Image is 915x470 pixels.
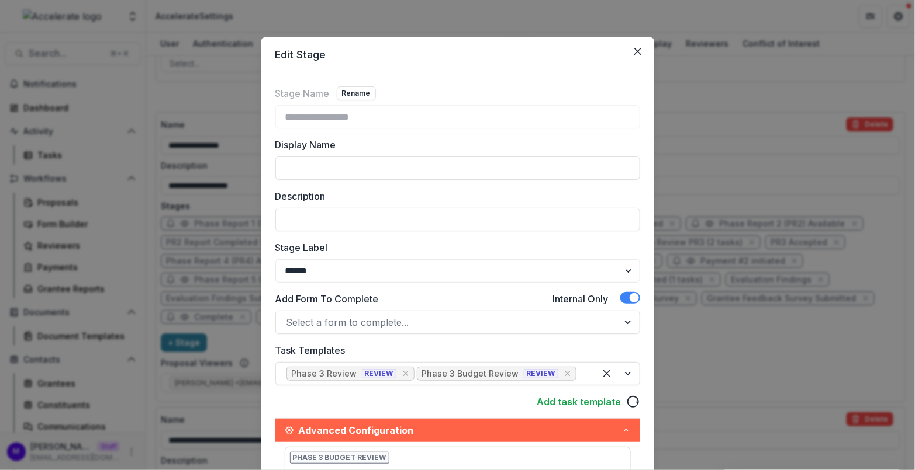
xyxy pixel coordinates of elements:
label: Task Templates [275,343,633,357]
div: Remove [object Object] [562,368,574,380]
div: Phase 3 Budget Review [422,369,519,379]
div: Remove [object Object] [400,368,412,380]
span: Advanced Configuration [299,423,621,437]
span: REVIEW [362,369,396,378]
label: Display Name [275,138,633,152]
label: Internal Only [553,292,609,306]
label: Stage Label [275,241,633,255]
div: Phase 3 Review [292,369,357,379]
button: Close [629,42,647,61]
label: Stage Name [275,86,330,100]
header: Edit Stage [261,37,654,72]
a: Add task template [537,395,621,409]
button: Advanced Configuration [275,419,640,442]
svg: reload [626,395,640,409]
span: Phase 3 Budget Review [290,452,389,464]
label: Description [275,189,633,203]
label: Add Form To Complete [275,292,379,306]
div: Clear selected options [598,364,616,383]
button: Rename [337,86,376,100]
span: REVIEW [524,369,558,378]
